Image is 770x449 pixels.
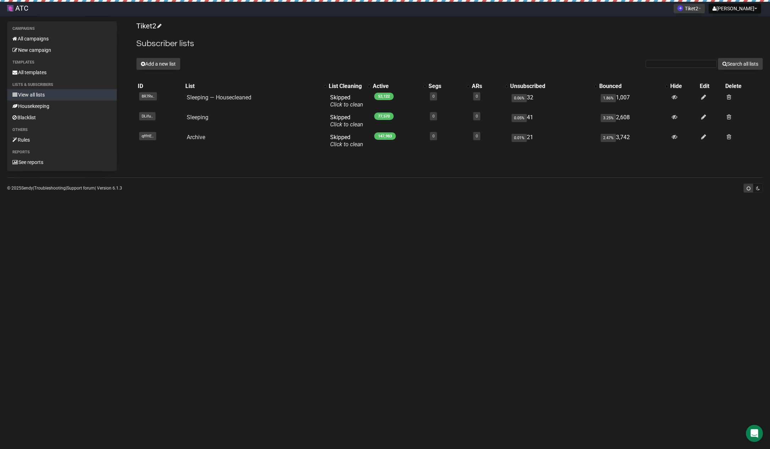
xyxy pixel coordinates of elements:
span: 53,122 [374,93,394,100]
td: 3,742 [598,131,669,151]
th: Bounced: No sort applied, activate to apply an ascending sort [598,81,669,91]
a: 0 [432,134,435,138]
div: Delete [725,83,761,90]
img: b03f53227365e4ea0ce5c13ff1f101fd [7,5,13,11]
a: Tiket2 [136,22,160,30]
a: 0 [476,134,478,138]
div: List Cleaning [329,83,364,90]
span: DLifu.. [139,112,155,120]
div: Bounced [599,83,662,90]
li: Lists & subscribers [7,81,117,89]
a: Rules [7,134,117,146]
span: 8R7Rv.. [139,92,157,100]
span: 1.86% [601,94,616,102]
a: 0 [476,114,478,119]
p: © 2025 | | | Version 6.1.3 [7,184,122,192]
th: ID: No sort applied, sorting is disabled [136,81,184,91]
td: 2,608 [598,111,669,131]
a: Sendy [21,186,33,191]
button: [PERSON_NAME] [709,4,761,13]
img: favicons [677,5,683,11]
span: qffHE.. [139,132,156,140]
div: Open Intercom Messenger [746,425,763,442]
span: 77,570 [374,113,394,120]
div: ID [138,83,183,90]
div: Segs [428,83,463,90]
th: Unsubscribed: No sort applied, activate to apply an ascending sort [509,81,598,91]
li: Templates [7,58,117,67]
a: 0 [432,94,435,99]
span: 3.25% [601,114,616,122]
th: Edit: No sort applied, sorting is disabled [698,81,723,91]
div: Unsubscribed [510,83,591,90]
li: Campaigns [7,24,117,33]
a: Click to clean [330,101,363,108]
span: 147,983 [374,132,396,140]
th: ARs: No sort applied, activate to apply an ascending sort [470,81,509,91]
div: Edit [700,83,722,90]
th: Delete: No sort applied, sorting is disabled [724,81,763,91]
a: Support forum [67,186,95,191]
td: 1,007 [598,91,669,111]
h2: Subscriber lists [136,37,763,50]
a: All campaigns [7,33,117,44]
span: 0.05% [512,114,527,122]
li: Others [7,126,117,134]
a: 0 [432,114,435,119]
a: Troubleshooting [34,186,66,191]
th: Hide: No sort applied, sorting is disabled [669,81,699,91]
a: All templates [7,67,117,78]
a: Sleeping [187,114,208,121]
th: Segs: No sort applied, activate to apply an ascending sort [427,81,470,91]
a: Blacklist [7,112,117,123]
td: 41 [509,111,598,131]
a: Housekeeping [7,100,117,112]
span: Skipped [330,114,363,128]
span: Skipped [330,134,363,148]
a: See reports [7,157,117,168]
a: Archive [187,134,205,141]
span: Skipped [330,94,363,108]
button: Tiket2 [673,4,705,13]
th: List: No sort applied, activate to apply an ascending sort [184,81,327,91]
a: New campaign [7,44,117,56]
td: 32 [509,91,598,111]
a: 0 [476,94,478,99]
li: Reports [7,148,117,157]
span: 0.01% [512,134,527,142]
div: Active [373,83,420,90]
th: Active: No sort applied, activate to apply an ascending sort [371,81,427,91]
a: Click to clean [330,141,363,148]
td: 21 [509,131,598,151]
div: List [185,83,320,90]
span: 0.06% [512,94,527,102]
a: Sleeping — Housecleaned [187,94,251,101]
button: Add a new list [136,58,180,70]
div: Hide [670,83,697,90]
a: Click to clean [330,121,363,128]
div: ARs [472,83,502,90]
button: Search all lists [718,58,763,70]
th: List Cleaning: No sort applied, activate to apply an ascending sort [327,81,371,91]
a: View all lists [7,89,117,100]
span: 2.47% [601,134,616,142]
